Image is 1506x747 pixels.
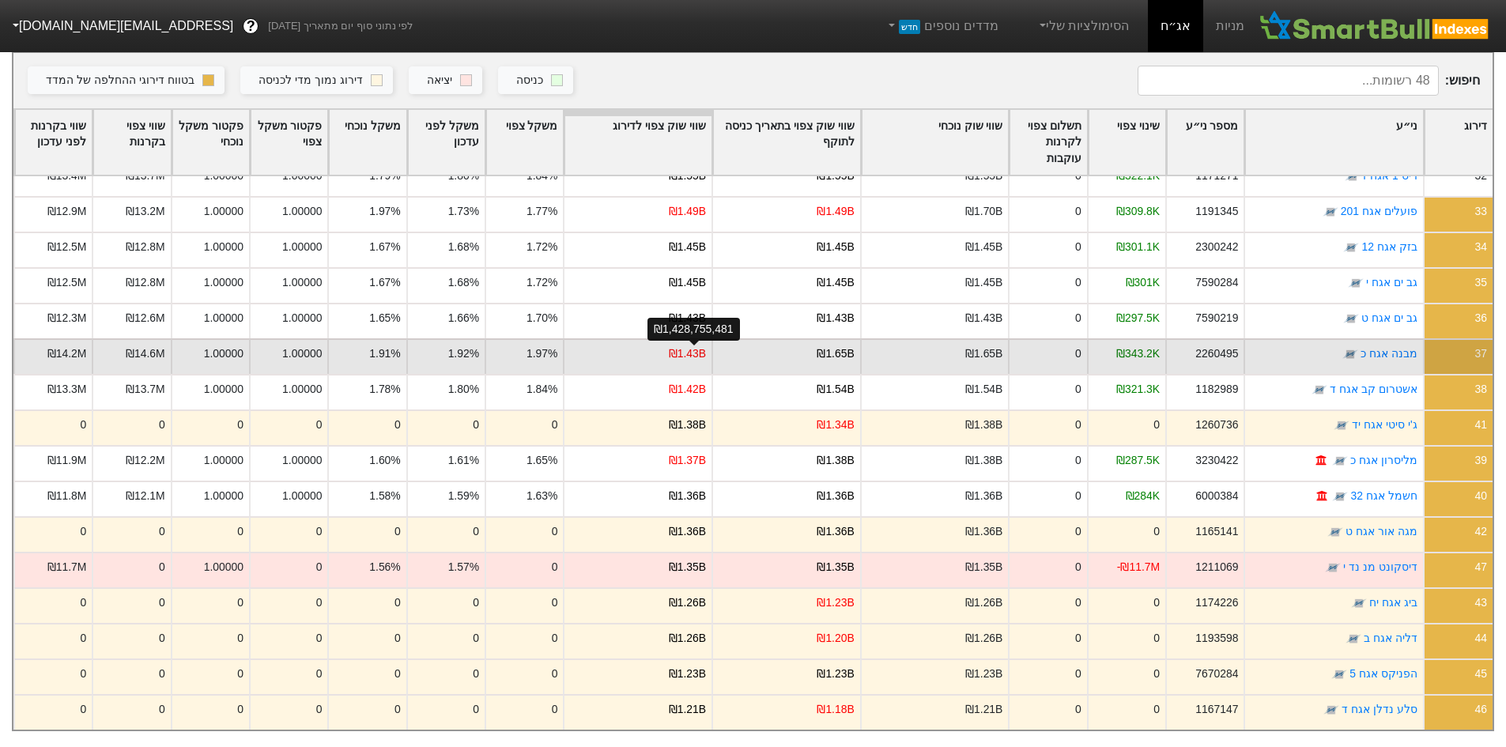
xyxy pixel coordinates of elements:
[1195,203,1238,220] div: 1191345
[394,594,401,611] div: 0
[817,452,854,469] div: ₪1.38B
[1425,110,1493,175] div: Toggle SortBy
[1138,66,1480,96] span: חיפוש :
[552,417,558,433] div: 0
[448,274,479,291] div: 1.68%
[1475,203,1487,220] div: 33
[316,417,323,433] div: 0
[552,666,558,682] div: 0
[669,452,706,469] div: ₪1.37B
[552,701,558,718] div: 0
[1332,454,1348,470] img: tase link
[1369,596,1417,609] a: ביג אגח יח
[669,239,706,255] div: ₪1.45B
[965,168,1002,184] div: ₪1.55B
[1116,310,1160,326] div: ₪297.5K
[448,203,479,220] div: 1.73%
[47,488,87,504] div: ₪11.8M
[448,488,479,504] div: 1.59%
[1195,274,1238,291] div: 7590284
[817,488,854,504] div: ₪1.36B
[552,594,558,611] div: 0
[1325,560,1341,576] img: tase link
[817,310,854,326] div: ₪1.43B
[81,701,87,718] div: 0
[1075,345,1081,362] div: 0
[204,345,243,362] div: 1.00000
[204,559,243,575] div: 1.00000
[282,488,322,504] div: 1.00000
[965,452,1002,469] div: ₪1.38B
[669,203,706,220] div: ₪1.49B
[473,666,479,682] div: 0
[527,203,557,220] div: 1.77%
[204,274,243,291] div: 1.00000
[1475,523,1487,540] div: 42
[669,701,706,718] div: ₪1.21B
[965,345,1002,362] div: ₪1.65B
[552,559,558,575] div: 0
[1195,630,1238,647] div: 1193598
[669,666,706,682] div: ₪1.23B
[1126,488,1160,504] div: ₪284K
[316,523,323,540] div: 0
[473,630,479,647] div: 0
[1475,594,1487,611] div: 43
[1195,310,1238,326] div: 7590219
[1475,630,1487,647] div: 44
[527,168,557,184] div: 1.84%
[47,274,87,291] div: ₪12.5M
[1346,632,1361,647] img: tase link
[965,203,1002,220] div: ₪1.70B
[965,417,1002,433] div: ₪1.38B
[93,110,170,175] div: Toggle SortBy
[527,345,557,362] div: 1.97%
[81,630,87,647] div: 0
[473,417,479,433] div: 0
[1475,274,1487,291] div: 35
[669,417,706,433] div: ₪1.38B
[1475,381,1487,398] div: 38
[240,66,393,95] button: דירוג נמוך מדי לכניסה
[669,559,706,575] div: ₪1.35B
[251,110,327,175] div: Toggle SortBy
[669,168,706,184] div: ₪1.55B
[1195,452,1238,469] div: 3230422
[1343,560,1417,573] a: דיסקונט מנ נד י
[527,452,557,469] div: 1.65%
[1167,110,1244,175] div: Toggle SortBy
[448,239,479,255] div: 1.68%
[81,594,87,611] div: 0
[1346,525,1417,538] a: מגה אור אגח ט
[1475,239,1487,255] div: 34
[817,701,854,718] div: ₪1.18B
[862,110,1009,175] div: Toggle SortBy
[965,701,1002,718] div: ₪1.21B
[394,701,401,718] div: 0
[126,239,165,255] div: ₪12.8M
[1195,239,1238,255] div: 2300242
[1195,381,1238,398] div: 1182989
[126,381,165,398] div: ₪13.7M
[282,168,322,184] div: 1.00000
[965,310,1002,326] div: ₪1.43B
[1475,345,1487,362] div: 37
[1075,523,1081,540] div: 0
[527,488,557,504] div: 1.63%
[1075,559,1081,575] div: 0
[15,110,92,175] div: Toggle SortBy
[1475,666,1487,682] div: 45
[47,559,87,575] div: ₪11.7M
[713,110,860,175] div: Toggle SortBy
[1348,276,1364,292] img: tase link
[159,666,165,682] div: 0
[1195,523,1238,540] div: 1165141
[259,72,363,89] div: דירוג נמוך מדי לכניסה
[817,417,854,433] div: ₪1.34B
[1195,488,1238,504] div: 6000384
[1075,666,1081,682] div: 0
[204,203,243,220] div: 1.00000
[1342,703,1417,715] a: סלע נדלן אגח ד
[316,701,323,718] div: 0
[427,72,452,89] div: יציאה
